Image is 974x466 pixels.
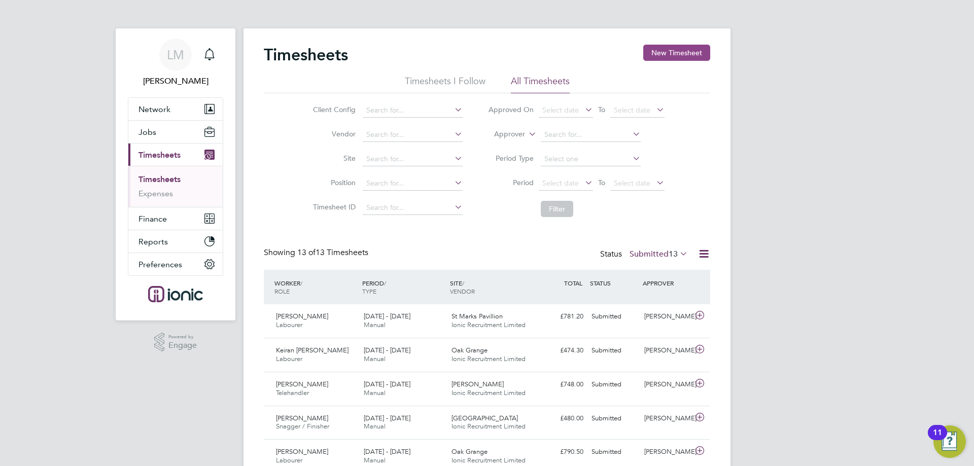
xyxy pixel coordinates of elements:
[128,166,223,207] div: Timesheets
[640,376,693,393] div: [PERSON_NAME]
[364,312,410,320] span: [DATE] - [DATE]
[535,376,587,393] div: £748.00
[451,346,488,354] span: Oak Grange
[488,154,534,163] label: Period Type
[451,320,526,329] span: Ionic Recruitment Limited
[276,422,329,431] span: Snagger / Finisher
[148,286,203,302] img: ionic-logo-retina.png
[138,150,181,160] span: Timesheets
[364,388,386,397] span: Manual
[542,105,579,115] span: Select date
[541,201,573,217] button: Filter
[128,39,223,87] a: LM[PERSON_NAME]
[276,380,328,388] span: [PERSON_NAME]
[168,333,197,341] span: Powered by
[451,388,526,397] span: Ionic Recruitment Limited
[488,178,534,187] label: Period
[297,247,316,258] span: 13 of
[116,28,235,320] nav: Main navigation
[450,287,475,295] span: VENDOR
[587,308,640,325] div: Submitted
[362,287,376,295] span: TYPE
[274,287,290,295] span: ROLE
[364,422,386,431] span: Manual
[595,103,608,116] span: To
[128,75,223,87] span: Laura Moody
[276,447,328,456] span: [PERSON_NAME]
[310,105,356,114] label: Client Config
[364,346,410,354] span: [DATE] - [DATE]
[511,75,570,93] li: All Timesheets
[587,274,640,292] div: STATUS
[640,410,693,427] div: [PERSON_NAME]
[669,249,678,259] span: 13
[310,129,356,138] label: Vendor
[272,274,360,300] div: WORKER
[535,444,587,460] div: £790.50
[128,230,223,253] button: Reports
[488,105,534,114] label: Approved On
[364,380,410,388] span: [DATE] - [DATE]
[451,422,526,431] span: Ionic Recruitment Limited
[451,380,504,388] span: [PERSON_NAME]
[138,127,156,137] span: Jobs
[405,75,485,93] li: Timesheets I Follow
[640,308,693,325] div: [PERSON_NAME]
[276,312,328,320] span: [PERSON_NAME]
[630,249,688,259] label: Submitted
[451,456,526,464] span: Ionic Recruitment Limited
[462,279,464,287] span: /
[276,388,309,397] span: Telehandler
[276,346,349,354] span: Keiran [PERSON_NAME]
[138,260,182,269] span: Preferences
[360,274,447,300] div: PERIOD
[541,128,641,142] input: Search for...
[276,320,302,329] span: Labourer
[587,376,640,393] div: Submitted
[364,320,386,329] span: Manual
[447,274,535,300] div: SITE
[451,414,518,422] span: [GEOGRAPHIC_DATA]
[384,279,386,287] span: /
[300,279,302,287] span: /
[138,214,167,224] span: Finance
[138,237,168,246] span: Reports
[128,286,223,302] a: Go to home page
[933,433,942,446] div: 11
[364,456,386,464] span: Manual
[363,128,463,142] input: Search for...
[614,105,650,115] span: Select date
[168,341,197,350] span: Engage
[614,178,650,188] span: Select date
[640,342,693,359] div: [PERSON_NAME]
[364,354,386,363] span: Manual
[276,354,302,363] span: Labourer
[535,308,587,325] div: £781.20
[451,447,488,456] span: Oak Grange
[564,279,582,287] span: TOTAL
[310,178,356,187] label: Position
[541,152,641,166] input: Select one
[264,247,370,258] div: Showing
[600,247,690,262] div: Status
[167,48,184,61] span: LM
[587,444,640,460] div: Submitted
[154,333,197,352] a: Powered byEngage
[128,253,223,275] button: Preferences
[128,98,223,120] button: Network
[640,444,693,460] div: [PERSON_NAME]
[138,104,170,114] span: Network
[363,152,463,166] input: Search for...
[138,174,181,184] a: Timesheets
[297,247,368,258] span: 13 Timesheets
[363,176,463,191] input: Search for...
[138,189,173,198] a: Expenses
[451,354,526,363] span: Ionic Recruitment Limited
[128,144,223,166] button: Timesheets
[643,45,710,61] button: New Timesheet
[310,154,356,163] label: Site
[542,178,579,188] span: Select date
[310,202,356,211] label: Timesheet ID
[479,129,525,139] label: Approver
[587,342,640,359] div: Submitted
